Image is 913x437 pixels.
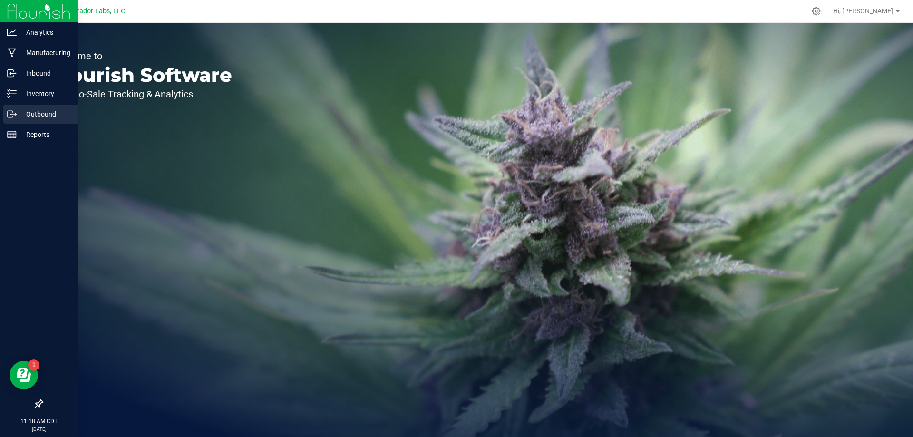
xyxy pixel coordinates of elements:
[17,88,74,99] p: Inventory
[7,89,17,98] inline-svg: Inventory
[4,426,74,433] p: [DATE]
[10,361,38,389] iframe: Resource center
[17,68,74,79] p: Inbound
[7,130,17,139] inline-svg: Reports
[17,27,74,38] p: Analytics
[7,48,17,58] inline-svg: Manufacturing
[833,7,895,15] span: Hi, [PERSON_NAME]!
[810,7,822,16] div: Manage settings
[51,89,232,99] p: Seed-to-Sale Tracking & Analytics
[17,47,74,58] p: Manufacturing
[4,417,74,426] p: 11:18 AM CDT
[7,68,17,78] inline-svg: Inbound
[51,66,232,85] p: Flourish Software
[28,359,39,371] iframe: Resource center unread badge
[7,28,17,37] inline-svg: Analytics
[17,129,74,140] p: Reports
[51,51,232,61] p: Welcome to
[69,7,125,15] span: Curador Labs, LLC
[7,109,17,119] inline-svg: Outbound
[17,108,74,120] p: Outbound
